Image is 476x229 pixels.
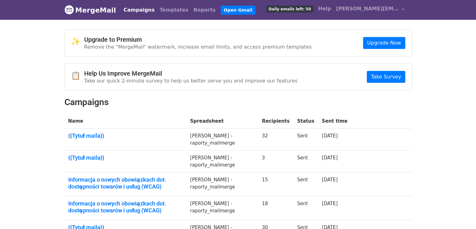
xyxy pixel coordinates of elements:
[186,129,258,151] td: [PERSON_NAME] - raporty_mailmerge
[293,114,318,129] th: Status
[64,5,74,14] img: MergeMail logo
[191,4,218,16] a: Reports
[84,36,312,43] h4: Upgrade to Premium
[445,199,476,229] div: Widżet czatu
[363,37,405,49] a: Upgrade Now
[186,196,258,220] td: [PERSON_NAME] - raporty_mailmerge
[367,71,405,83] a: Take Survey
[334,3,407,17] a: [PERSON_NAME][EMAIL_ADDRESS][DOMAIN_NAME]
[64,97,412,108] h2: Campaigns
[322,201,338,206] a: [DATE]
[84,77,298,84] p: Take our quick 2-minute survey to help us better serve you and improve our features
[322,133,338,139] a: [DATE]
[258,129,294,151] td: 32
[68,154,183,161] a: {{Tytuł maila}}
[322,177,338,183] a: [DATE]
[258,173,294,196] td: 15
[71,37,84,46] span: ✨
[258,114,294,129] th: Recipients
[71,71,84,80] span: 📋
[336,5,399,13] span: [PERSON_NAME][EMAIL_ADDRESS][DOMAIN_NAME]
[186,173,258,196] td: [PERSON_NAME] - raporty_mailmerge
[221,6,255,15] a: Open Gmail
[316,3,334,15] a: Help
[64,114,187,129] th: Name
[68,200,183,214] a: Informacja o nowych obowiązkach dot. dostępności towarów i usług (WCAG)
[68,176,183,190] a: Informacja o nowych obowiązkach dot. dostępności towarów i usług (WCAG)
[293,173,318,196] td: Sent
[186,114,258,129] th: Spreadsheet
[293,196,318,220] td: Sent
[64,3,116,17] a: MergeMail
[264,3,315,15] a: Daily emails left: 50
[84,44,312,50] p: Remove the "MergeMail" watermark, increase email limits, and access premium templates
[186,151,258,173] td: [PERSON_NAME] - raporty_mailmerge
[445,199,476,229] iframe: Chat Widget
[258,196,294,220] td: 18
[157,4,191,16] a: Templates
[293,129,318,151] td: Sent
[318,114,351,129] th: Sent time
[84,70,298,77] h4: Help Us Improve MergeMail
[293,151,318,173] td: Sent
[121,4,157,16] a: Campaigns
[258,151,294,173] td: 3
[68,132,183,139] a: {{Tytuł maila}}
[322,155,338,161] a: [DATE]
[266,6,313,13] span: Daily emails left: 50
